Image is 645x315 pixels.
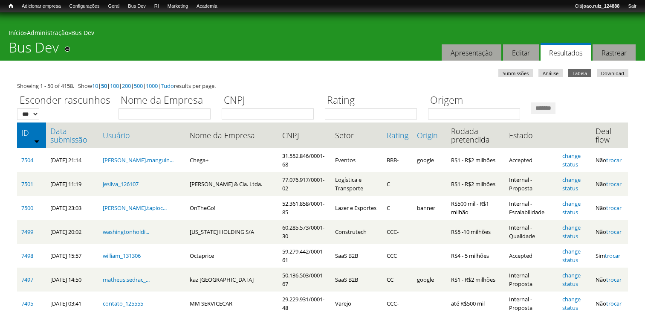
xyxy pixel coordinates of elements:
[447,268,505,292] td: R$1 - R$2 milhões
[442,44,501,61] a: Apresentação
[21,228,33,236] a: 7499
[503,44,539,61] a: Editar
[541,43,591,61] a: Resultados
[382,148,413,172] td: BBB-
[46,148,98,172] td: [DATE] 21:14
[597,69,628,77] a: Download
[161,82,174,90] a: Tudo
[103,131,181,140] a: Usuário
[382,196,413,220] td: C
[331,196,382,220] td: Lazer e Esportes
[103,300,143,307] a: contato_125555
[591,220,628,244] td: Não
[185,220,278,244] td: [US_STATE] HOLDING S/A
[103,180,139,188] a: jesilva_126107
[382,244,413,268] td: CCC
[382,172,413,196] td: C
[150,2,163,11] a: RI
[278,196,331,220] td: 52.361.858/0001-85
[71,29,94,37] a: Bus Dev
[185,172,278,196] td: [PERSON_NAME] & Cia. Ltda.
[119,93,216,108] label: Nome da Empresa
[387,131,408,140] a: Rating
[185,122,278,148] th: Nome da Empresa
[331,268,382,292] td: SaaS B2B
[331,244,382,268] td: SaaS B2B
[562,295,581,312] a: change status
[505,172,558,196] td: Internal - Proposta
[92,82,98,90] a: 10
[278,148,331,172] td: 31.552.846/0001-68
[46,172,98,196] td: [DATE] 11:19
[568,69,591,77] a: Tabela
[413,148,447,172] td: google
[17,2,65,11] a: Adicionar empresa
[103,276,150,283] a: matheus.sedrac_...
[382,220,413,244] td: CCC-
[505,122,558,148] th: Estado
[278,122,331,148] th: CNPJ
[562,200,581,216] a: change status
[624,2,641,11] a: Sair
[46,244,98,268] td: [DATE] 15:57
[605,252,620,260] a: trocar
[9,39,59,61] h1: Bus Dev
[591,122,628,148] th: Deal flow
[417,131,443,140] a: Origin
[562,152,581,168] a: change status
[538,69,563,77] a: Análise
[447,220,505,244] td: R$5 -10 milhões
[413,268,447,292] td: google
[124,2,150,11] a: Bus Dev
[447,148,505,172] td: R$1 - R$2 milhões
[185,148,278,172] td: Chega+
[278,268,331,292] td: 50.136.503/0001-67
[331,122,382,148] th: Setor
[104,2,124,11] a: Geral
[331,148,382,172] td: Eventos
[134,82,143,90] a: 500
[103,156,174,164] a: [PERSON_NAME].manguin...
[163,2,192,11] a: Marketing
[428,93,526,108] label: Origem
[505,268,558,292] td: Internal - Proposta
[122,82,131,90] a: 200
[103,228,149,236] a: washingtonholdi...
[570,2,624,11] a: Olájoao.ruiz_124888
[21,276,33,283] a: 7497
[606,276,622,283] a: trocar
[192,2,222,11] a: Academia
[21,204,33,212] a: 7500
[591,172,628,196] td: Não
[17,82,628,90] div: Showing 1 - 50 of 4158. Show | | | | | | results per page.
[21,252,33,260] a: 7498
[325,93,422,108] label: Rating
[146,82,158,90] a: 1000
[447,122,505,148] th: Rodada pretendida
[65,2,104,11] a: Configurações
[21,300,33,307] a: 7495
[103,252,141,260] a: william_131306
[382,268,413,292] td: CC
[46,268,98,292] td: [DATE] 14:50
[562,224,581,240] a: change status
[278,244,331,268] td: 59.279.442/0001-61
[606,180,622,188] a: trocar
[591,244,628,268] td: Sim
[185,244,278,268] td: Octaprice
[185,268,278,292] td: kaz [GEOGRAPHIC_DATA]
[591,196,628,220] td: Não
[46,220,98,244] td: [DATE] 20:02
[34,138,40,144] img: ordem crescente
[593,44,636,61] a: Rastrear
[21,156,33,164] a: 7504
[21,128,42,137] a: ID
[606,228,622,236] a: trocar
[505,220,558,244] td: Internal - Qualidade
[9,29,24,37] a: Início
[606,300,622,307] a: trocar
[4,2,17,10] a: Início
[562,271,581,288] a: change status
[606,156,622,164] a: trocar
[591,148,628,172] td: Não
